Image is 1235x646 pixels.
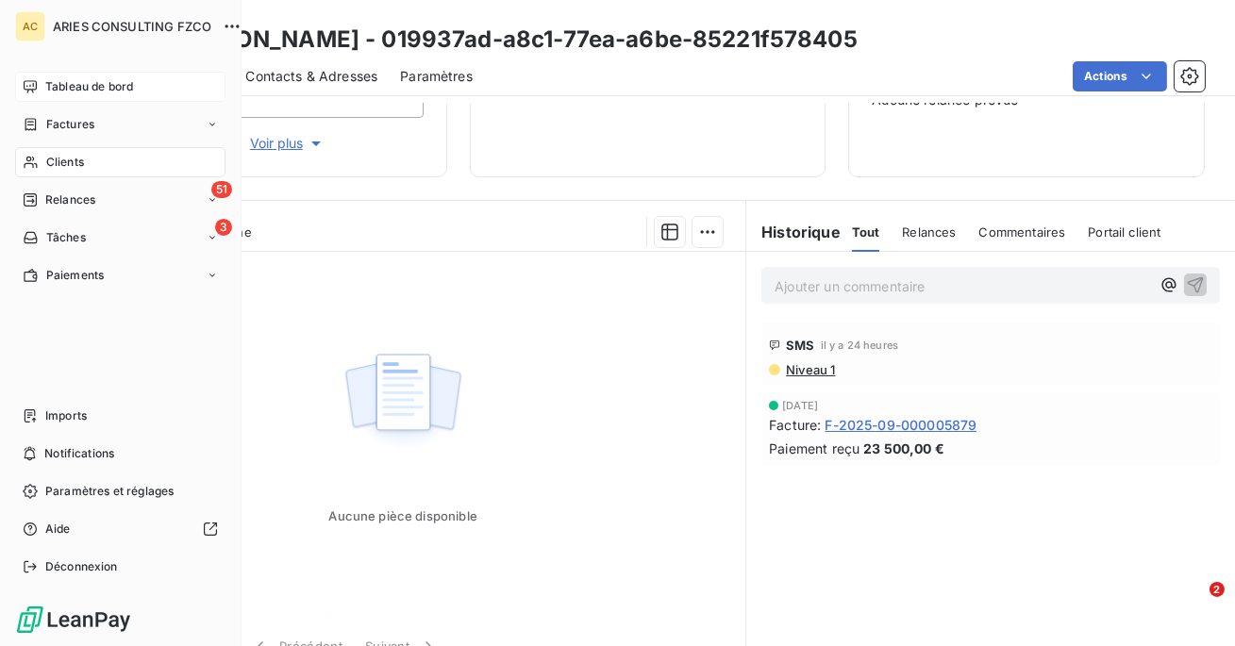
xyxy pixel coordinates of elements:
[400,67,473,86] span: Paramètres
[53,19,211,34] span: ARIES CONSULTING FZCO
[45,483,174,500] span: Paramètres et réglages
[46,229,86,246] span: Tâches
[1171,582,1216,627] iframe: Intercom live chat
[166,23,858,57] h3: [PERSON_NAME] - 019937ad-a8c1-77ea-a6be-85221f578405
[769,415,821,435] span: Facture :
[979,224,1066,240] span: Commentaires
[1088,224,1160,240] span: Portail client
[328,508,476,523] span: Aucune pièce disponible
[46,116,94,133] span: Factures
[1210,582,1225,597] span: 2
[45,521,71,538] span: Aide
[784,362,835,377] span: Niveau 1
[15,11,45,41] div: AC
[1073,61,1167,91] button: Actions
[15,605,132,635] img: Logo LeanPay
[902,224,956,240] span: Relances
[250,134,325,153] span: Voir plus
[44,445,114,462] span: Notifications
[15,514,225,544] a: Aide
[211,181,232,198] span: 51
[215,219,232,236] span: 3
[825,415,976,435] span: F-2025-09-000005879
[786,338,814,353] span: SMS
[152,133,424,154] button: Voir plus
[746,221,841,243] h6: Historique
[342,343,463,460] img: Empty state
[45,191,95,208] span: Relances
[45,558,118,575] span: Déconnexion
[45,407,87,424] span: Imports
[46,267,104,284] span: Paiements
[821,340,898,351] span: il y a 24 heures
[769,439,859,458] span: Paiement reçu
[782,400,818,411] span: [DATE]
[863,439,944,458] span: 23 500,00 €
[45,78,133,95] span: Tableau de bord
[852,224,880,240] span: Tout
[245,67,377,86] span: Contacts & Adresses
[46,154,84,171] span: Clients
